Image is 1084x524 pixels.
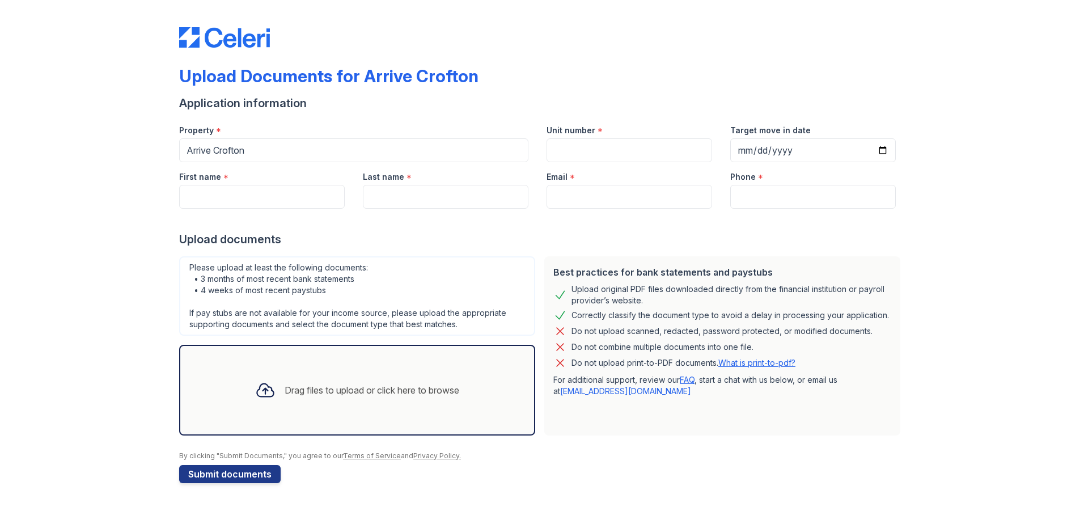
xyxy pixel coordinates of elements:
button: Submit documents [179,465,281,483]
div: Upload documents [179,231,905,247]
p: Do not upload print-to-PDF documents. [571,357,795,369]
a: What is print-to-pdf? [718,358,795,367]
div: Do not combine multiple documents into one file. [571,340,753,354]
div: Drag files to upload or click here to browse [285,383,459,397]
div: Best practices for bank statements and paystubs [553,265,891,279]
label: Target move in date [730,125,811,136]
div: Upload Documents for Arrive Crofton [179,66,479,86]
label: Unit number [547,125,595,136]
div: Please upload at least the following documents: • 3 months of most recent bank statements • 4 wee... [179,256,535,336]
div: Upload original PDF files downloaded directly from the financial institution or payroll provider’... [571,284,891,306]
img: CE_Logo_Blue-a8612792a0a2168367f1c8372b55b34899dd931a85d93a1a3d3e32e68fde9ad4.png [179,27,270,48]
a: FAQ [680,375,695,384]
p: For additional support, review our , start a chat with us below, or email us at [553,374,891,397]
label: Email [547,171,568,183]
div: Application information [179,95,905,111]
a: [EMAIL_ADDRESS][DOMAIN_NAME] [560,386,691,396]
label: Phone [730,171,756,183]
label: Property [179,125,214,136]
a: Terms of Service [343,451,401,460]
label: First name [179,171,221,183]
label: Last name [363,171,404,183]
div: By clicking "Submit Documents," you agree to our and [179,451,905,460]
div: Do not upload scanned, redacted, password protected, or modified documents. [571,324,873,338]
a: Privacy Policy. [413,451,461,460]
div: Correctly classify the document type to avoid a delay in processing your application. [571,309,889,322]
